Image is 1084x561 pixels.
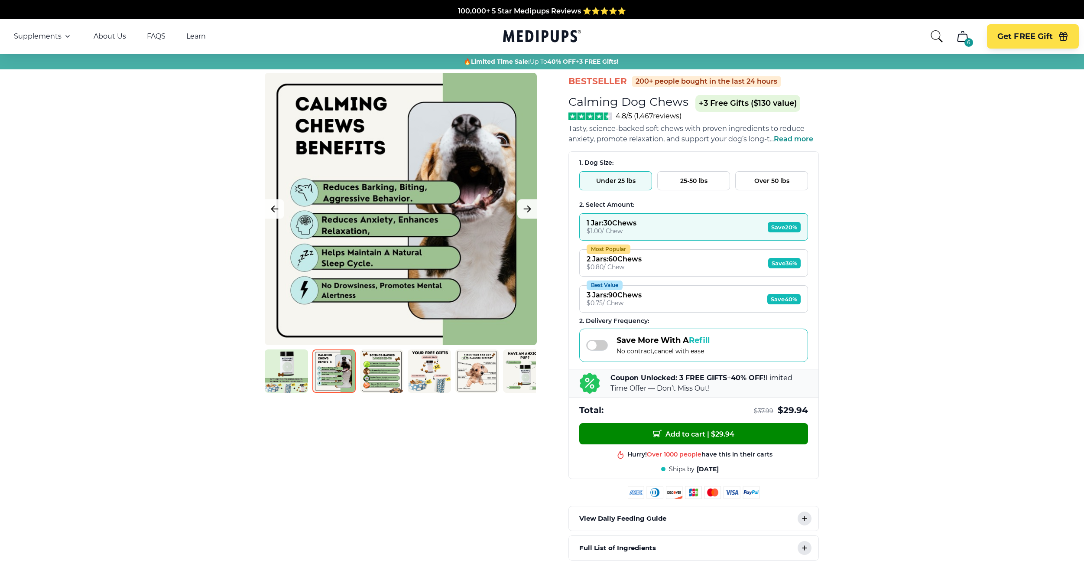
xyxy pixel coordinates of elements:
[695,95,800,112] span: +3 Free Gifts ($130 value)
[579,171,652,190] button: Under 25 lbs
[997,32,1053,42] span: Get FREE Gift
[587,227,636,235] div: $ 1.00 / Chew
[987,24,1079,49] button: Get FREE Gift
[653,429,734,438] span: Add to cart | $ 29.94
[616,112,682,120] span: 4.8/5 ( 1,467 reviews)
[632,76,781,87] div: 200+ people bought in the last 24 hours
[408,349,451,393] img: Calming Dog Chews | Natural Dog Supplements
[610,373,808,394] p: + Limited Time Offer — Don’t Miss Out!
[94,32,126,41] a: About Us
[628,486,759,499] img: payment methods
[930,29,944,43] button: search
[568,95,688,109] h1: Calming Dog Chews
[587,280,623,290] div: Best Value
[689,336,710,345] span: Refill
[147,32,166,41] a: FAQS
[265,349,308,393] img: Calming Dog Chews | Natural Dog Supplements
[661,455,739,463] div: in this shop
[952,26,973,47] button: cart
[697,465,719,473] span: [DATE]
[464,57,618,66] span: 🔥 Up To +
[398,12,686,20] span: Made In The [GEOGRAPHIC_DATA] from domestic & globally sourced ingredients
[587,245,630,254] div: Most Popular
[579,423,808,444] button: Add to cart | $29.94
[579,513,666,524] p: View Daily Feeding Guide
[587,291,642,299] div: 3 Jars : 90 Chews
[579,285,808,313] button: Best Value3 Jars:90Chews$0.75/ ChewSave40%
[767,294,801,304] span: Save 40%
[731,374,766,382] b: 40% OFF!
[610,374,727,382] b: Coupon Unlocked: 3 FREE GIFTS
[568,75,627,87] span: BestSeller
[579,201,808,209] div: 2. Select Amount:
[754,407,773,415] span: $ 37.99
[587,219,636,227] div: 1 Jar : 30 Chews
[312,349,356,393] img: Calming Dog Chews | Natural Dog Supplements
[186,32,206,41] a: Learn
[503,28,581,46] a: Medipups
[617,336,710,345] span: Save More With A
[627,445,772,453] div: Hurry! have this in their carts
[568,124,805,133] span: Tasty, science-backed soft chews with proven ingredients to reduce
[587,255,642,263] div: 2 Jars : 60 Chews
[768,258,801,268] span: Save 36%
[579,249,808,277] button: Most Popular2 Jars:60Chews$0.80/ ChewSave36%
[661,455,702,463] span: Best product
[579,404,604,416] span: Total:
[657,171,730,190] button: 25-50 lbs
[503,349,546,393] img: Calming Dog Chews | Natural Dog Supplements
[14,31,73,42] button: Supplements
[964,38,973,47] div: 6
[768,222,801,232] span: Save 20%
[774,135,813,143] span: Read more
[14,32,62,41] span: Supplements
[360,349,403,393] img: Calming Dog Chews | Natural Dog Supplements
[265,199,284,219] button: Previous Image
[617,347,710,355] span: No contract,
[579,543,656,553] p: Full List of Ingredients
[568,135,770,143] span: anxiety, promote relaxation, and support your dog’s long-t
[587,299,642,307] div: $ 0.75 / Chew
[647,445,701,453] span: Over 1000 people
[654,347,704,355] span: cancel with ease
[579,159,808,167] div: 1. Dog Size:
[568,112,612,120] img: Stars - 4.8
[579,213,808,241] button: 1 Jar:30Chews$1.00/ ChewSave20%
[517,199,537,219] button: Next Image
[458,1,626,10] span: 100,000+ 5 Star Medipups Reviews ⭐️⭐️⭐️⭐️⭐️
[778,404,808,416] span: $ 29.94
[770,135,813,143] span: ...
[735,171,808,190] button: Over 50 lbs
[455,349,499,393] img: Calming Dog Chews | Natural Dog Supplements
[587,263,642,271] div: $ 0.80 / Chew
[579,317,649,325] span: 2 . Delivery Frequency:
[669,465,695,473] span: Ships by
